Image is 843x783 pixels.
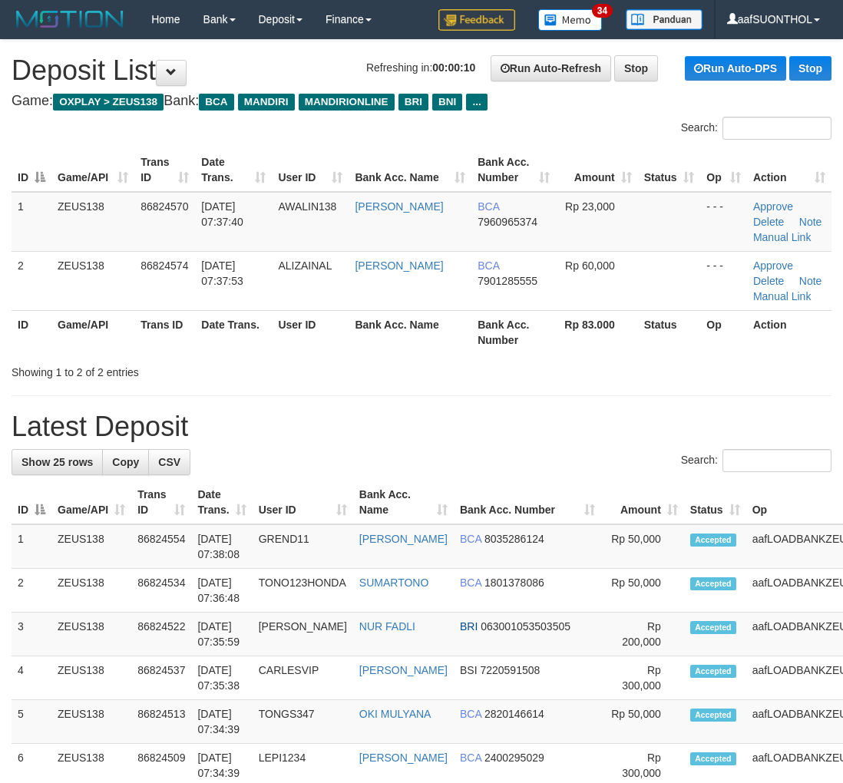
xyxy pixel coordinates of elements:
td: Rp 300,000 [601,656,684,700]
a: SUMARTONO [359,577,429,589]
td: ZEUS138 [51,700,131,744]
td: [DATE] 07:38:08 [191,524,252,569]
th: User ID: activate to sort column ascending [253,481,353,524]
h4: Game: Bank: [12,94,831,109]
span: OXPLAY > ZEUS138 [53,94,164,111]
td: [DATE] 07:36:48 [191,569,252,613]
td: 4 [12,656,51,700]
span: Copy [112,456,139,468]
a: Approve [753,259,793,272]
td: 2 [12,569,51,613]
span: MANDIRIONLINE [299,94,395,111]
span: Accepted [690,534,736,547]
a: Note [799,275,822,287]
a: Delete [753,275,784,287]
td: TONO123HONDA [253,569,353,613]
td: 86824513 [131,700,191,744]
td: ZEUS138 [51,613,131,656]
th: Date Trans.: activate to sort column ascending [191,481,252,524]
a: Manual Link [753,290,812,302]
td: 2 [12,251,51,310]
a: [PERSON_NAME] [355,259,443,272]
h1: Deposit List [12,55,831,86]
td: [PERSON_NAME] [253,613,353,656]
th: Bank Acc. Name: activate to sort column ascending [353,481,454,524]
span: Show 25 rows [21,456,93,468]
span: BSI [460,664,478,676]
span: Rp 60,000 [565,259,615,272]
a: OKI MULYANA [359,708,431,720]
span: MANDIRI [238,94,295,111]
span: Accepted [690,621,736,634]
span: ... [466,94,487,111]
span: CSV [158,456,180,468]
img: Button%20Memo.svg [538,9,603,31]
img: panduan.png [626,9,702,30]
th: Date Trans.: activate to sort column ascending [195,148,272,192]
span: [DATE] 07:37:40 [201,200,243,228]
a: Run Auto-Refresh [491,55,611,81]
td: ZEUS138 [51,656,131,700]
input: Search: [722,117,831,140]
img: Feedback.jpg [438,9,515,31]
span: 34 [592,4,613,18]
td: [DATE] 07:34:39 [191,700,252,744]
th: Action: activate to sort column ascending [747,148,831,192]
span: BCA [460,577,481,589]
a: Show 25 rows [12,449,103,475]
th: Bank Acc. Name [349,310,471,354]
td: Rp 50,000 [601,700,684,744]
label: Search: [681,117,831,140]
a: Stop [789,56,831,81]
span: Copy 1801378086 to clipboard [484,577,544,589]
span: BCA [199,94,233,111]
th: Game/API: activate to sort column ascending [51,481,131,524]
span: 86824574 [140,259,188,272]
span: Accepted [690,752,736,765]
span: Copy 2820146614 to clipboard [484,708,544,720]
td: 3 [12,613,51,656]
a: [PERSON_NAME] [359,533,448,545]
th: Trans ID: activate to sort column ascending [131,481,191,524]
th: ID: activate to sort column descending [12,481,51,524]
td: Rp 50,000 [601,524,684,569]
span: Copy 7960965374 to clipboard [478,216,537,228]
a: Manual Link [753,231,812,243]
td: Rp 50,000 [601,569,684,613]
span: Copy 8035286124 to clipboard [484,533,544,545]
span: BCA [460,533,481,545]
span: BCA [460,752,481,764]
td: ZEUS138 [51,251,134,310]
th: Status [638,310,701,354]
a: CSV [148,449,190,475]
span: Accepted [690,709,736,722]
th: Bank Acc. Number [471,310,556,354]
th: Amount: activate to sort column ascending [556,148,638,192]
td: - - - [700,192,747,252]
a: Stop [614,55,658,81]
span: Copy 7901285555 to clipboard [478,275,537,287]
th: Bank Acc. Number: activate to sort column ascending [471,148,556,192]
span: AWALIN138 [278,200,336,213]
span: 86824570 [140,200,188,213]
strong: 00:00:10 [432,61,475,74]
th: Op: activate to sort column ascending [700,148,747,192]
span: ALIZAINAL [278,259,332,272]
th: Rp 83.000 [556,310,638,354]
span: BRI [460,620,478,633]
h1: Latest Deposit [12,411,831,442]
th: User ID: activate to sort column ascending [272,148,349,192]
td: TONGS347 [253,700,353,744]
td: Rp 200,000 [601,613,684,656]
td: ZEUS138 [51,569,131,613]
td: ZEUS138 [51,524,131,569]
a: Approve [753,200,793,213]
th: ID [12,310,51,354]
span: Copy 2400295029 to clipboard [484,752,544,764]
td: CARLESVIP [253,656,353,700]
a: Delete [753,216,784,228]
span: BCA [478,259,499,272]
span: Refreshing in: [366,61,475,74]
span: BNI [432,94,462,111]
th: Status: activate to sort column ascending [638,148,701,192]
